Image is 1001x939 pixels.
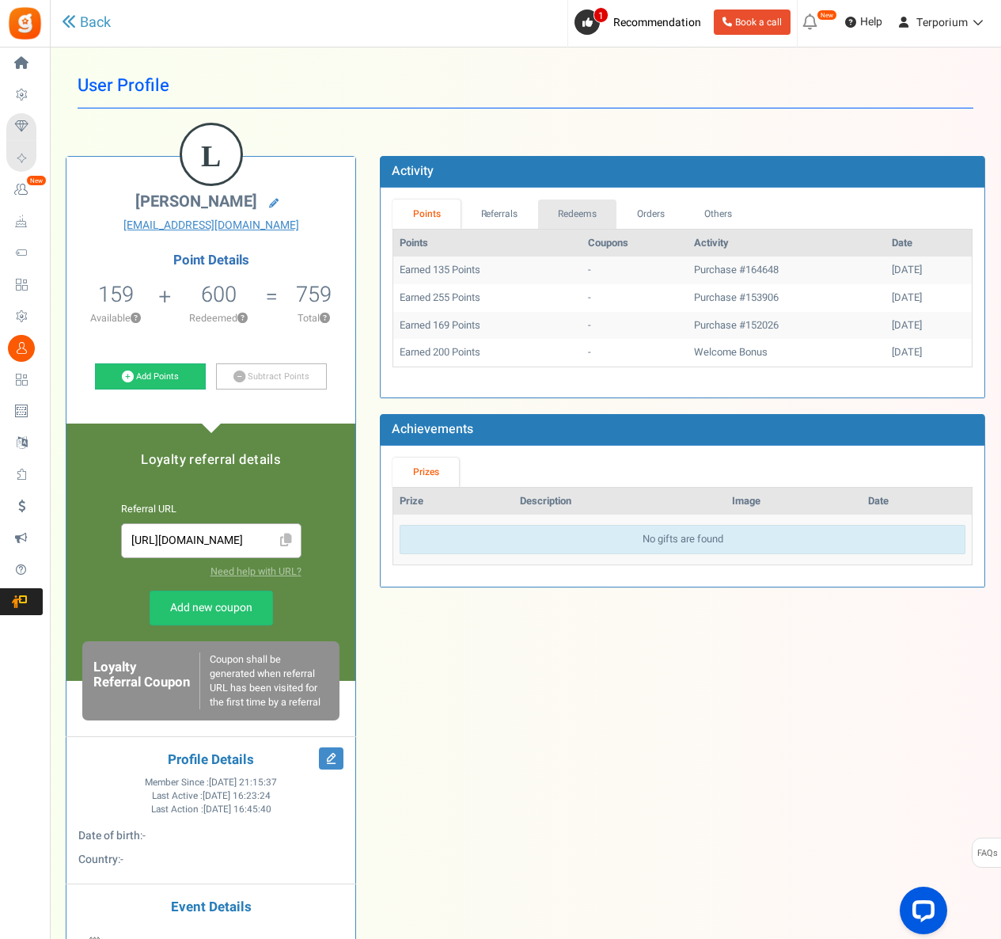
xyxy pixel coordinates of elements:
a: Need help with URL? [210,565,301,579]
div: [DATE] [892,345,965,360]
a: Referrals [461,200,538,229]
figcaption: L [182,125,241,187]
td: Earned 169 Points [393,312,581,340]
th: Date [885,230,972,257]
td: Purchase #153906 [688,284,885,312]
a: Others [684,200,753,229]
th: Date [862,488,972,515]
th: Prize [393,488,514,515]
div: [DATE] [892,318,965,333]
td: Earned 255 Points [393,284,581,312]
a: Redeems [538,200,617,229]
span: Terporium [916,14,968,31]
td: Earned 200 Points [393,339,581,367]
th: Activity [688,230,885,257]
span: Last Active : [152,789,271,803]
a: Points [392,200,461,229]
b: Achievements [392,420,473,439]
p: Total [280,311,348,325]
p: Redeemed [173,311,264,325]
a: [EMAIL_ADDRESS][DOMAIN_NAME] [78,218,343,234]
b: Date of birth [78,827,140,844]
span: 159 [98,279,134,310]
th: Points [393,230,581,257]
a: Orders [616,200,684,229]
span: Help [856,14,882,30]
em: New [26,175,47,186]
td: Welcome Bonus [688,339,885,367]
a: New [6,177,43,203]
b: Country [78,851,118,868]
span: - [142,827,146,844]
td: Earned 135 Points [393,257,581,284]
td: Purchase #152026 [688,312,885,340]
span: [DATE] 21:15:37 [209,776,277,789]
button: ? [320,314,330,324]
span: FAQs [976,838,998,869]
span: [DATE] 16:45:40 [203,803,271,816]
h6: Loyalty Referral Coupon [93,660,199,701]
span: [DATE] 16:23:24 [203,789,271,803]
button: ? [131,314,141,324]
div: Coupon shall be generated when referral URL has been visited for the first time by a referral [199,652,329,709]
h5: 600 [201,283,237,306]
a: Help [839,10,889,35]
b: Activity [392,162,434,181]
i: Edit Profile [319,747,343,770]
h5: Loyalty referral details [82,453,339,467]
th: Description [514,488,726,515]
a: Prizes [392,458,459,487]
th: Coupons [582,230,688,257]
div: [DATE] [892,291,965,306]
span: 1 [593,7,609,23]
a: Subtract Points [216,363,327,390]
p: Available [74,311,157,325]
div: No gifts are found [400,525,965,554]
h6: Referral URL [121,504,301,515]
td: - [582,312,688,340]
span: [PERSON_NAME] [135,190,257,213]
h4: Profile Details [78,753,343,768]
td: - [582,339,688,367]
h4: Point Details [66,253,355,268]
td: - [582,257,688,284]
h4: Event Details [78,900,343,915]
em: New [817,10,837,21]
button: ? [237,314,248,324]
p: : [78,828,343,844]
a: Book a call [714,10,791,35]
p: : [78,852,343,868]
span: Click to Copy [274,527,299,555]
img: Gratisfaction [7,6,43,41]
span: Last Action : [151,803,271,816]
a: Add Points [95,363,206,390]
a: 1 Recommendation [574,10,707,35]
h5: 759 [296,283,332,306]
span: Recommendation [613,14,701,31]
th: Image [726,488,862,515]
a: Add new coupon [150,591,273,625]
td: - [582,284,688,312]
span: Member Since : [145,776,277,789]
td: Purchase #164648 [688,257,885,284]
span: - [120,851,123,868]
div: [DATE] [892,263,965,278]
h1: User Profile [78,63,973,108]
